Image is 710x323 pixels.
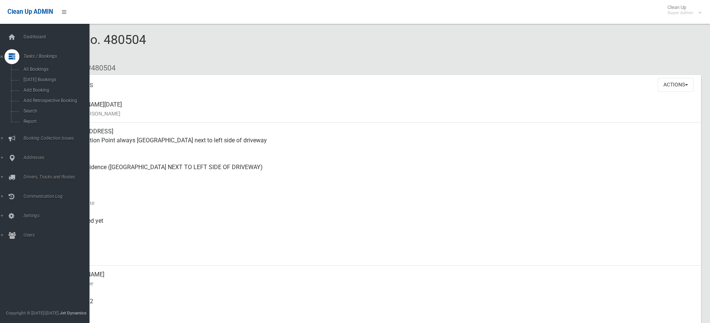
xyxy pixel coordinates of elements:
span: Users [21,232,95,238]
span: Search [21,108,89,114]
span: Settings [21,213,95,218]
span: Add Retrospective Booking [21,98,89,103]
small: Collected At [60,225,695,234]
span: [DATE] Bookings [21,77,89,82]
li: #480504 [81,61,116,75]
span: Tasks / Bookings [21,54,95,59]
span: Drivers, Trucks and Routes [21,174,95,180]
div: [DATE] [60,185,695,212]
small: Contact Name [60,279,695,288]
span: Add Booking [21,88,89,93]
small: Collection Date [60,199,695,208]
div: Side of Residence ([GEOGRAPHIC_DATA] NEXT TO LEFT SIDE OF DRIVEWAY) [60,158,695,185]
div: [PERSON_NAME][DATE] [60,96,695,123]
button: Actions [658,78,694,92]
small: Address [60,145,695,154]
span: Dashboard [21,34,95,39]
span: Copyright © [DATE]-[DATE] [6,310,59,316]
span: Addresses [21,155,95,160]
span: Communication Log [21,194,95,199]
span: Booking Collection Issues [21,136,95,141]
strong: Jet Dynamics [60,310,86,316]
span: Booking No. 480504 [33,32,146,61]
span: Clean Up [664,4,701,16]
div: 0413489122 [60,292,695,319]
div: Not collected yet [60,212,695,239]
small: Super Admin [668,10,693,16]
div: [DATE] [60,239,695,266]
span: Clean Up ADMIN [7,8,53,15]
small: Mobile [60,306,695,315]
small: Pickup Point [60,172,695,181]
div: [PERSON_NAME] [60,266,695,292]
span: All Bookings [21,67,89,72]
small: Zone [60,252,695,261]
div: [STREET_ADDRESS] Collection Point always [GEOGRAPHIC_DATA] next to left side of driveway [60,123,695,158]
small: Name of [PERSON_NAME] [60,109,695,118]
span: Report [21,119,89,124]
